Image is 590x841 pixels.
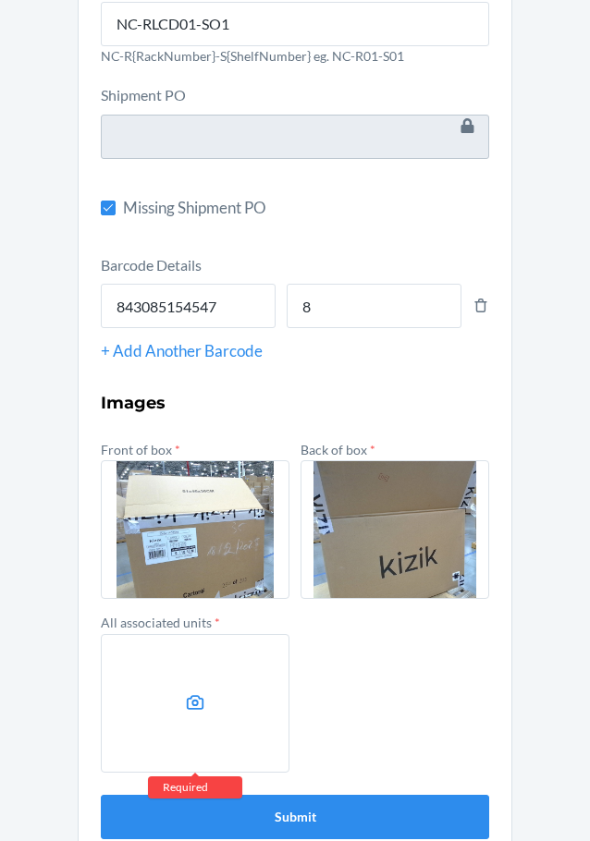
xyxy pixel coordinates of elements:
button: Submit [101,795,489,839]
label: Front of box [101,442,180,457]
label: All associated units [101,615,220,630]
input: Missing Shipment PO [101,201,116,215]
input: Barcode [101,284,276,328]
label: Back of box [301,442,375,457]
span: Missing Shipment PO [123,196,489,220]
div: Required [148,776,242,798]
label: Barcode Details [101,256,202,274]
h3: Images [101,391,489,415]
input: Quantity [287,284,461,328]
p: NC-R{RackNumber}-S{ShelfNumber} eg. NC-R01-S01 [101,46,489,66]
div: + Add Another Barcode [101,339,489,363]
label: Shipment PO [101,86,186,104]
